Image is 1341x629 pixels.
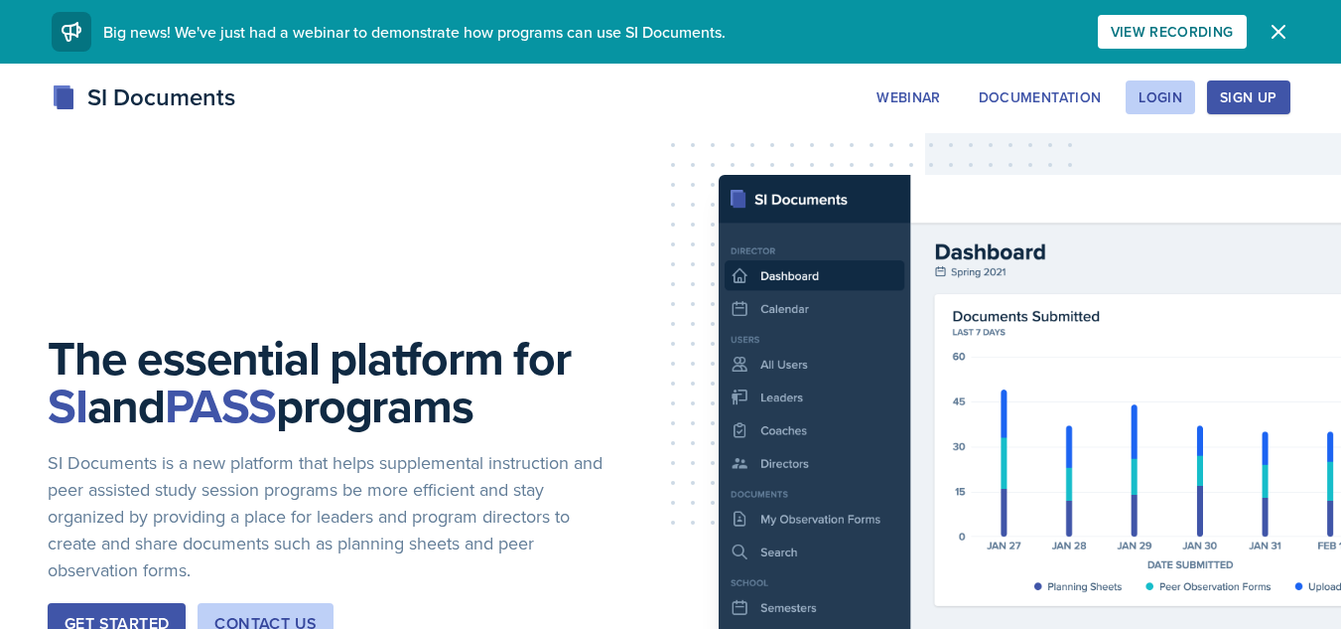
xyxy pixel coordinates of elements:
div: Webinar [876,89,940,105]
div: Documentation [979,89,1102,105]
div: Sign Up [1220,89,1276,105]
div: Login [1139,89,1182,105]
button: Webinar [864,80,953,114]
button: View Recording [1098,15,1247,49]
div: View Recording [1111,24,1234,40]
div: SI Documents [52,79,235,115]
span: Big news! We've just had a webinar to demonstrate how programs can use SI Documents. [103,21,726,43]
button: Sign Up [1207,80,1289,114]
button: Documentation [966,80,1115,114]
button: Login [1126,80,1195,114]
